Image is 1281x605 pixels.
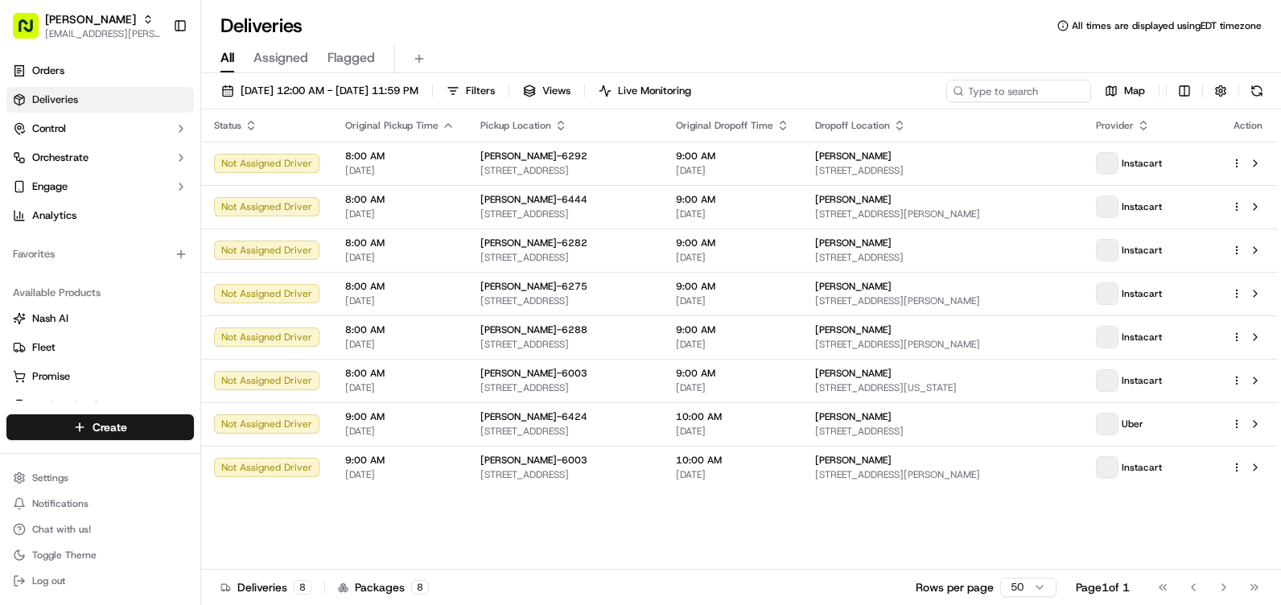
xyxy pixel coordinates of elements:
span: Pickup Location [480,119,551,132]
span: [DATE] [676,425,789,438]
button: Refresh [1246,80,1268,102]
span: [PERSON_NAME]-6003 [480,367,587,380]
span: 10:00 AM [676,410,789,423]
span: [DATE] [345,425,455,438]
span: Analytics [32,208,76,223]
div: Page 1 of 1 [1076,579,1130,595]
span: [STREET_ADDRESS] [480,208,650,220]
button: Nash AI [6,306,194,331]
button: Create [6,414,194,440]
div: Packages [338,579,429,595]
span: All times are displayed using EDT timezone [1072,19,1262,32]
span: Views [542,84,570,98]
span: [PERSON_NAME] [815,367,892,380]
span: [STREET_ADDRESS] [480,381,650,394]
span: Deliveries [32,93,78,107]
button: Toggle Theme [6,544,194,566]
span: Instacart [1122,374,1162,387]
p: Rows per page [916,579,994,595]
span: Status [214,119,241,132]
span: [PERSON_NAME] [45,11,136,27]
span: [PERSON_NAME] [815,454,892,467]
span: [DATE] [676,208,789,220]
span: Original Pickup Time [345,119,439,132]
span: Notifications [32,497,89,510]
span: Original Dropoff Time [676,119,773,132]
span: Flagged [327,48,375,68]
span: [PERSON_NAME] [815,237,892,249]
span: [DATE] [345,208,455,220]
span: 9:00 AM [676,323,789,336]
span: All [220,48,234,68]
span: 9:00 AM [345,410,455,423]
span: Instacart [1122,287,1162,300]
button: Chat with us! [6,518,194,541]
button: Notifications [6,492,194,515]
span: [DATE] [676,294,789,307]
span: Instacart [1122,157,1162,170]
span: [DATE] [676,164,789,177]
span: Instacart [1122,331,1162,344]
span: [STREET_ADDRESS][PERSON_NAME] [815,338,1070,351]
span: Filters [466,84,495,98]
span: [PERSON_NAME]-6292 [480,150,587,163]
div: Action [1231,119,1265,132]
span: [STREET_ADDRESS][US_STATE] [815,381,1070,394]
span: [DATE] [676,338,789,351]
span: [STREET_ADDRESS] [815,425,1070,438]
span: [EMAIL_ADDRESS][PERSON_NAME][DOMAIN_NAME] [45,27,160,40]
span: [STREET_ADDRESS] [480,164,650,177]
span: Chat with us! [32,523,91,536]
button: [DATE] 12:00 AM - [DATE] 11:59 PM [214,80,426,102]
button: Engage [6,174,194,200]
button: Live Monitoring [591,80,698,102]
a: Promise [13,369,187,384]
span: [STREET_ADDRESS] [480,251,650,264]
button: Map [1098,80,1152,102]
span: 8:00 AM [345,367,455,380]
span: Dropoff Location [815,119,890,132]
span: [STREET_ADDRESS] [815,251,1070,264]
span: Orders [32,64,64,78]
span: Live Monitoring [618,84,691,98]
span: 8:00 AM [345,237,455,249]
button: Promise [6,364,194,389]
span: Instacart [1122,200,1162,213]
span: [DATE] [345,338,455,351]
button: [PERSON_NAME][EMAIL_ADDRESS][PERSON_NAME][DOMAIN_NAME] [6,6,167,45]
span: 8:00 AM [345,193,455,206]
button: Product Catalog [6,393,194,418]
span: [PERSON_NAME]-6288 [480,323,587,336]
button: Views [516,80,578,102]
span: Product Catalog [32,398,109,413]
span: 9:00 AM [676,237,789,249]
button: Filters [439,80,502,102]
span: [DATE] [345,468,455,481]
span: [STREET_ADDRESS] [480,294,650,307]
span: [DATE] [676,381,789,394]
span: 9:00 AM [676,367,789,380]
span: [PERSON_NAME] [815,410,892,423]
span: [DATE] [676,251,789,264]
span: [PERSON_NAME]-6275 [480,280,587,293]
span: Engage [32,179,68,194]
span: [DATE] [676,468,789,481]
span: [STREET_ADDRESS] [480,425,650,438]
span: Control [32,121,66,136]
a: Analytics [6,203,194,228]
span: [DATE] [345,381,455,394]
span: 8:00 AM [345,280,455,293]
a: Product Catalog [13,398,187,413]
span: [PERSON_NAME]-6424 [480,410,587,423]
div: Favorites [6,241,194,267]
div: Available Products [6,280,194,306]
span: 9:00 AM [676,193,789,206]
button: Log out [6,570,194,592]
span: [PERSON_NAME] [815,280,892,293]
span: [DATE] 12:00 AM - [DATE] 11:59 PM [241,84,418,98]
button: Control [6,116,194,142]
span: [PERSON_NAME]-6444 [480,193,587,206]
span: Assigned [253,48,308,68]
span: [PERSON_NAME] [815,323,892,336]
span: Instacart [1122,244,1162,257]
